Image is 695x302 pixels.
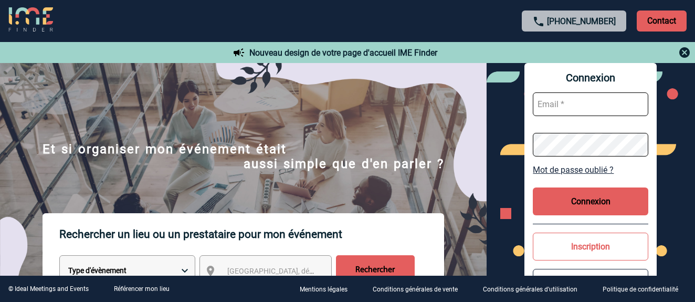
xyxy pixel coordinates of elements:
[364,284,475,294] a: Conditions générales de vente
[336,255,415,285] input: Rechercher
[8,285,89,293] div: © Ideal Meetings and Events
[291,284,364,294] a: Mentions légales
[533,269,648,297] button: Référencer mon lieu
[533,165,648,175] a: Mot de passe oublié ?
[227,267,373,275] span: [GEOGRAPHIC_DATA], département, région...
[59,213,444,255] p: Rechercher un lieu ou un prestataire pour mon événement
[114,285,170,293] a: Référencer mon lieu
[637,11,687,32] p: Contact
[533,188,648,215] button: Connexion
[533,92,648,116] input: Email *
[533,71,648,84] span: Connexion
[475,284,594,294] a: Conditions générales d'utilisation
[532,15,545,28] img: call-24-px.png
[547,16,616,26] a: [PHONE_NUMBER]
[373,286,458,294] p: Conditions générales de vente
[594,284,695,294] a: Politique de confidentialité
[300,286,347,294] p: Mentions légales
[483,286,577,294] p: Conditions générales d'utilisation
[533,233,648,261] button: Inscription
[603,286,678,294] p: Politique de confidentialité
